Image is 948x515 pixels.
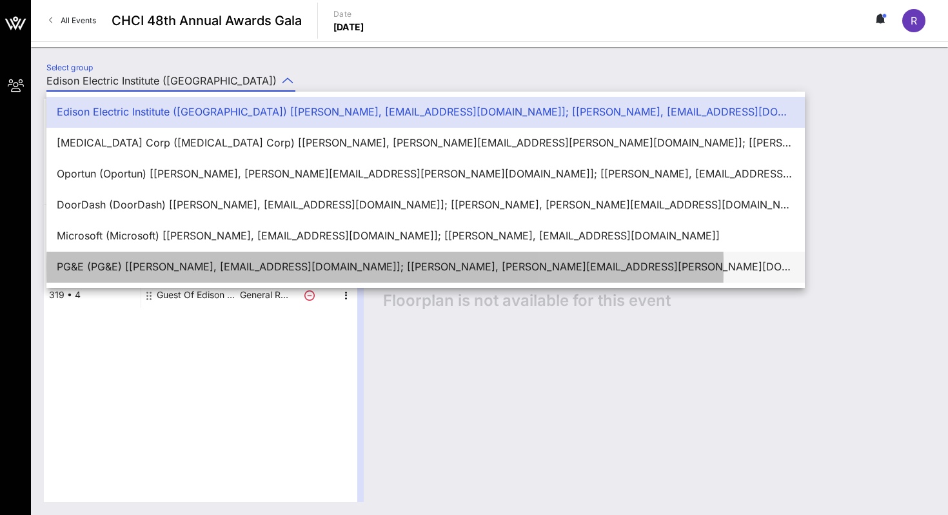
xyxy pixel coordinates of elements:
[911,14,917,27] span: R
[333,8,364,21] p: Date
[44,205,141,230] div: 319 • 1
[57,199,795,211] div: DoorDash (DoorDash) [[PERSON_NAME], [EMAIL_ADDRESS][DOMAIN_NAME]]; [[PERSON_NAME], [PERSON_NAME][...
[44,256,141,282] div: 319 • 3
[333,21,364,34] p: [DATE]
[44,186,141,199] span: Table, Seat
[44,230,141,256] div: 319 • 2
[46,63,93,72] label: Select group
[41,10,104,31] a: All Events
[44,282,141,308] div: 319 • 4
[57,168,795,180] div: Oportun (Oportun) [[PERSON_NAME], [PERSON_NAME][EMAIL_ADDRESS][PERSON_NAME][DOMAIN_NAME]]; [[PERS...
[57,106,795,118] div: Edison Electric Institute ([GEOGRAPHIC_DATA]) [[PERSON_NAME], [EMAIL_ADDRESS][DOMAIN_NAME]]; [[PE...
[57,230,795,242] div: Microsoft (Microsoft) [[PERSON_NAME], [EMAIL_ADDRESS][DOMAIN_NAME]]; [[PERSON_NAME], [EMAIL_ADDRE...
[902,9,925,32] div: R
[57,261,795,273] div: PG&E (PG&E) [[PERSON_NAME], [EMAIL_ADDRESS][DOMAIN_NAME]]; [[PERSON_NAME], [PERSON_NAME][EMAIL_AD...
[112,11,302,30] span: CHCI 48th Annual Awards Gala
[157,282,238,308] div: Guest Of Edison Electric Institute
[61,15,96,25] span: All Events
[57,137,795,149] div: [MEDICAL_DATA] Corp ([MEDICAL_DATA] Corp) [[PERSON_NAME], [PERSON_NAME][EMAIL_ADDRESS][PERSON_NAM...
[383,291,671,310] span: Floorplan is not available for this event
[238,282,290,308] p: General R…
